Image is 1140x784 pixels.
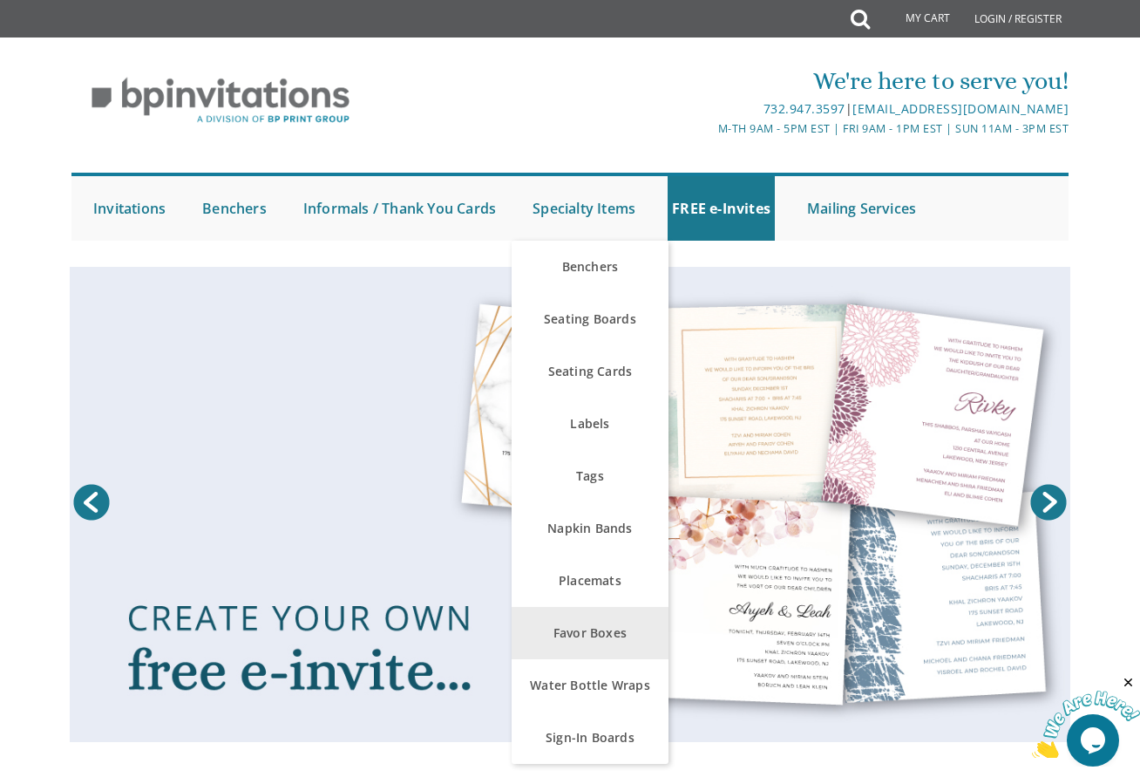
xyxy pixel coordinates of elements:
a: Placemats [512,555,668,607]
a: [EMAIL_ADDRESS][DOMAIN_NAME] [852,100,1069,117]
div: We're here to serve you! [404,64,1069,99]
a: Labels [512,398,668,450]
a: Informals / Thank You Cards [299,176,500,241]
a: Mailing Services [803,176,920,241]
a: Benchers [512,241,668,293]
a: Seating Cards [512,345,668,398]
a: Benchers [198,176,271,241]
a: 732.947.3597 [763,100,845,117]
a: Invitations [89,176,170,241]
a: Napkin Bands [512,502,668,555]
img: BP Invitation Loft [71,65,370,137]
a: Next [1027,481,1070,524]
iframe: chat widget [1032,675,1140,758]
div: M-Th 9am - 5pm EST | Fri 9am - 1pm EST | Sun 11am - 3pm EST [404,119,1069,138]
a: Tags [512,450,668,502]
a: Seating Boards [512,293,668,345]
a: Sign-In Boards [512,712,668,764]
a: Specialty Items [528,176,640,241]
a: Prev [70,481,113,524]
a: Water Bottle Wraps [512,659,668,712]
a: My Cart [868,2,962,37]
a: FREE e-Invites [668,176,775,241]
a: Favor Boxes [512,607,668,659]
div: | [404,99,1069,119]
